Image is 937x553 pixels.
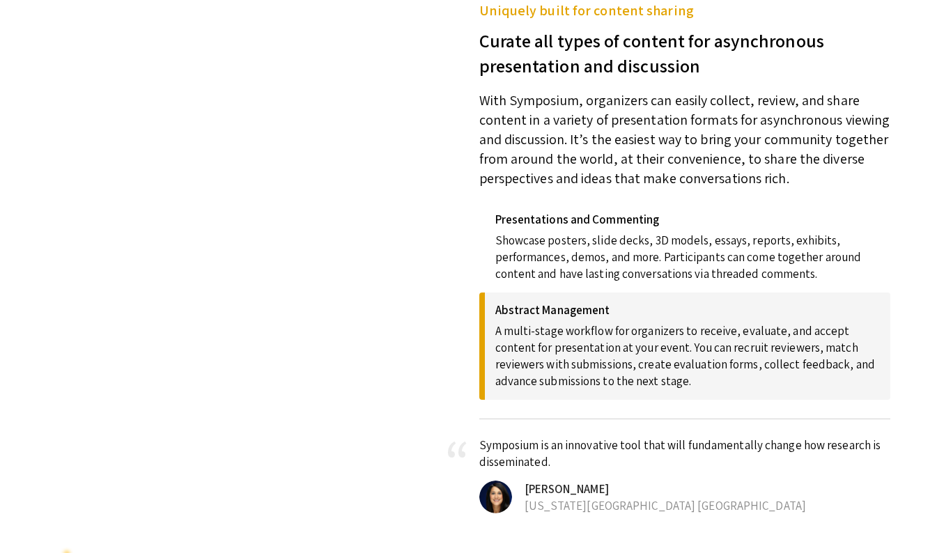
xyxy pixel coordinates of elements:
h4: Presentations and Commenting [495,212,880,226]
p: Showcase posters, slide decks, 3D models, essays, reports, exhibits, performances, demos, and mor... [495,226,880,282]
p: With Symposium, organizers can easily collect, review, and share content in a variety of presenta... [479,78,890,188]
img: img [479,481,512,513]
p: [US_STATE][GEOGRAPHIC_DATA] [GEOGRAPHIC_DATA] [514,497,890,514]
iframe: Chat [10,490,59,543]
h4: Abstract Management [495,303,880,317]
h4: [PERSON_NAME] [514,481,890,497]
p: Symposium is an innovative tool that will fundamentally change how research is disseminated. [479,437,890,470]
p: A multi-stage workflow for organizers to receive, evaluate, and accept content for presentation a... [495,317,880,389]
h3: Curate all types of content for asynchronous presentation and discussion [479,21,890,78]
